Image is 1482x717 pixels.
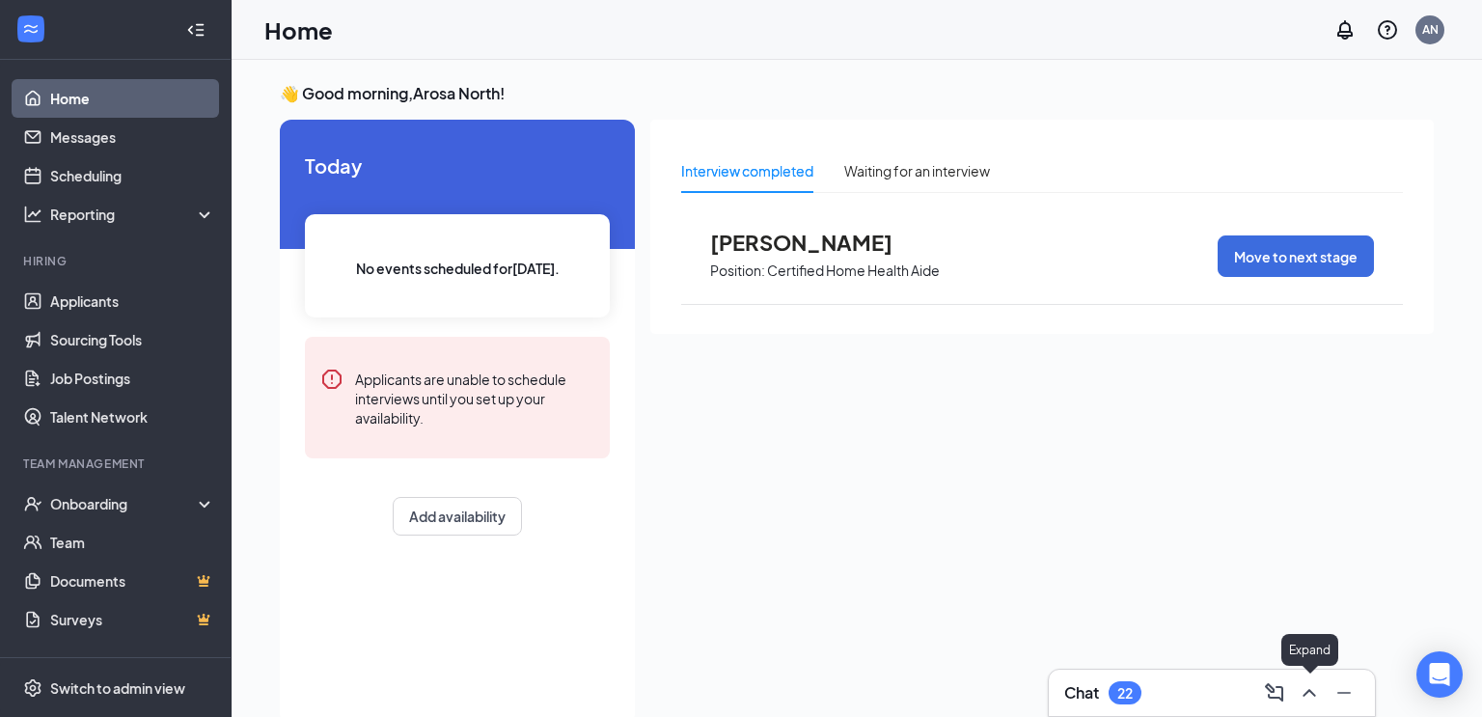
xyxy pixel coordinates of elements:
svg: Minimize [1332,681,1356,704]
svg: Notifications [1333,18,1357,41]
div: Open Intercom Messenger [1416,651,1463,698]
svg: UserCheck [23,494,42,513]
p: Position: [710,262,765,280]
a: Sourcing Tools [50,320,215,359]
div: 22 [1117,685,1133,702]
button: Move to next stage [1218,235,1374,277]
div: Waiting for an interview [844,160,990,181]
a: Messages [50,118,215,156]
a: SurveysCrown [50,600,215,639]
button: Add availability [393,497,522,536]
p: Certified Home Health Aide [767,262,940,280]
a: Scheduling [50,156,215,195]
div: Expand [1281,634,1338,666]
button: Minimize [1329,677,1359,708]
span: No events scheduled for [DATE] . [356,258,560,279]
h3: Chat [1064,682,1099,703]
svg: ComposeMessage [1263,681,1286,704]
div: AN [1422,21,1439,38]
div: Interview completed [681,160,813,181]
svg: Error [320,368,343,391]
a: Home [50,79,215,118]
a: DocumentsCrown [50,562,215,600]
div: Hiring [23,253,211,269]
span: Today [305,151,610,180]
h1: Home [264,14,333,46]
div: Switch to admin view [50,678,185,698]
svg: WorkstreamLogo [21,19,41,39]
div: Applicants are unable to schedule interviews until you set up your availability. [355,368,594,427]
button: ChevronUp [1294,677,1325,708]
a: Team [50,523,215,562]
svg: QuestionInfo [1376,18,1399,41]
svg: Collapse [186,20,206,40]
svg: ChevronUp [1298,681,1321,704]
h3: 👋 Good morning, Arosa North ! [280,83,1434,104]
svg: Analysis [23,205,42,224]
svg: Settings [23,678,42,698]
a: Job Postings [50,359,215,398]
div: Reporting [50,205,216,224]
a: Applicants [50,282,215,320]
span: [PERSON_NAME] [710,230,922,255]
div: Onboarding [50,494,199,513]
a: Talent Network [50,398,215,436]
div: Team Management [23,455,211,472]
button: ComposeMessage [1259,677,1290,708]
